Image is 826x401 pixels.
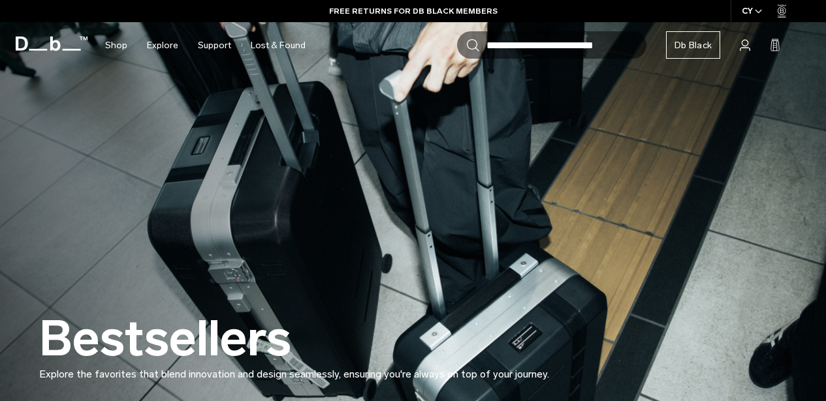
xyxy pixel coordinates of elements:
span: Explore the favorites that blend innovation and design seamlessly, ensuring you're always on top ... [39,368,549,380]
a: FREE RETURNS FOR DB BLACK MEMBERS [329,5,498,17]
nav: Main Navigation [95,22,315,68]
h1: Bestsellers [39,312,291,366]
a: Lost & Found [251,22,306,68]
a: Support [198,22,231,68]
a: Db Black [666,31,720,59]
a: Shop [105,22,127,68]
a: Explore [147,22,178,68]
